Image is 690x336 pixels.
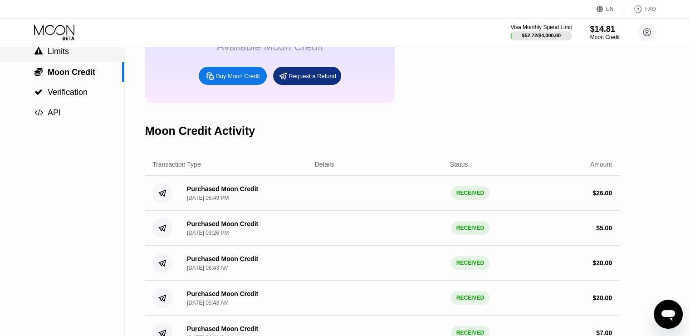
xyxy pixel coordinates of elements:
[217,40,323,53] div: Available Moon Credit
[187,230,229,236] div: [DATE] 03:26 PM
[590,161,612,168] div: Amount
[34,88,43,96] span: 
[450,161,468,168] div: Status
[624,5,656,14] div: FAQ
[187,265,229,271] div: [DATE] 06:43 AM
[48,68,95,77] span: Moon Credit
[187,290,258,297] div: Purchased Moon Credit
[590,34,620,40] div: Moon Credit
[289,72,336,80] div: Request a Refund
[451,186,489,200] div: RECEIVED
[451,221,489,235] div: RECEIVED
[597,5,624,14] div: EN
[451,256,489,270] div: RECEIVED
[606,6,614,12] div: EN
[592,294,612,301] div: $ 20.00
[315,161,334,168] div: Details
[590,25,620,40] div: $14.81Moon Credit
[34,47,43,55] span: 
[187,325,258,332] div: Purchased Moon Credit
[590,25,620,34] div: $14.81
[451,291,489,305] div: RECEIVED
[273,67,341,85] div: Request a Refund
[187,300,229,306] div: [DATE] 05:43 AM
[510,24,572,30] div: Visa Monthly Spend Limit
[48,47,69,56] span: Limits
[187,255,258,262] div: Purchased Moon Credit
[216,72,260,80] div: Buy Moon Credit
[187,220,258,227] div: Purchased Moon Credit
[34,67,43,76] span: 
[187,185,258,193] div: Purchased Moon Credit
[592,189,612,197] div: $ 26.00
[645,6,656,12] div: FAQ
[592,259,612,267] div: $ 20.00
[596,224,612,232] div: $ 5.00
[187,195,229,201] div: [DATE] 05:49 PM
[152,161,201,168] div: Transaction Type
[199,67,267,85] div: Buy Moon Credit
[654,300,683,329] iframe: Кнопка запуска окна обмена сообщениями
[34,109,43,117] span: 
[48,88,88,97] span: Verification
[145,124,255,138] div: Moon Credit Activity
[510,24,572,40] div: Visa Monthly Spend Limit$52.72/$4,000.00
[48,108,61,117] span: API
[522,33,561,38] div: $52.72 / $4,000.00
